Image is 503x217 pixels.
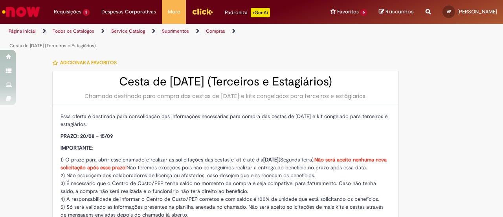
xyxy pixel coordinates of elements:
[360,9,367,16] span: 6
[225,8,270,17] div: Padroniza
[168,8,180,16] span: More
[52,54,121,71] button: Adicionar a Favoritos
[447,9,451,14] span: AF
[61,75,391,88] h2: Cesta de [DATE] (Terceiros e Estagiários)
[54,8,81,16] span: Requisições
[101,8,156,16] span: Despesas Corporativas
[6,24,329,53] ul: Trilhas de página
[9,28,36,34] a: Página inicial
[53,28,94,34] a: Todos os Catálogos
[61,113,387,128] span: Essa oferta é destinada para consolidação das informações necessárias para compra das cestas de [...
[337,8,359,16] span: Favoritos
[61,172,315,179] span: 2) Não esqueçam dos colaboradores de licença ou afastados, caso desejem que eles recebam os benef...
[192,6,213,17] img: click_logo_yellow_360x200.png
[162,28,189,34] a: Suprimentos
[61,196,379,202] span: 4) A responsabilidade de informar o Centro de Custo/PEP corretos e com saldos é 100% da unidade q...
[111,28,145,34] a: Service Catalog
[1,4,41,20] img: ServiceNow
[9,43,96,49] a: Cesta de [DATE] (Terceiros e Estagiários)
[61,156,387,171] span: 1) O prazo para abrir esse chamado e realizar as solicitações das cestas e kit é até dia (Segunda...
[457,8,497,15] span: [PERSON_NAME]
[60,59,117,66] span: Adicionar a Favoritos
[61,145,93,151] span: IMPORTANTE:
[379,8,414,16] a: Rascunhos
[61,92,391,100] div: Chamado destinado para compra das cestas de [DATE] e kits congelados para terceiros e estágiarios.
[251,8,270,17] p: +GenAi
[83,9,90,16] span: 3
[61,133,113,139] span: PRAZO: 20/08 – 15/09
[206,28,225,34] a: Compras
[263,156,279,163] strong: [DATE]
[386,8,414,15] span: Rascunhos
[61,180,376,195] span: 3) É necessário que o Centro de Custo/PEP tenha saldo no momento da compra e seja compatível para...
